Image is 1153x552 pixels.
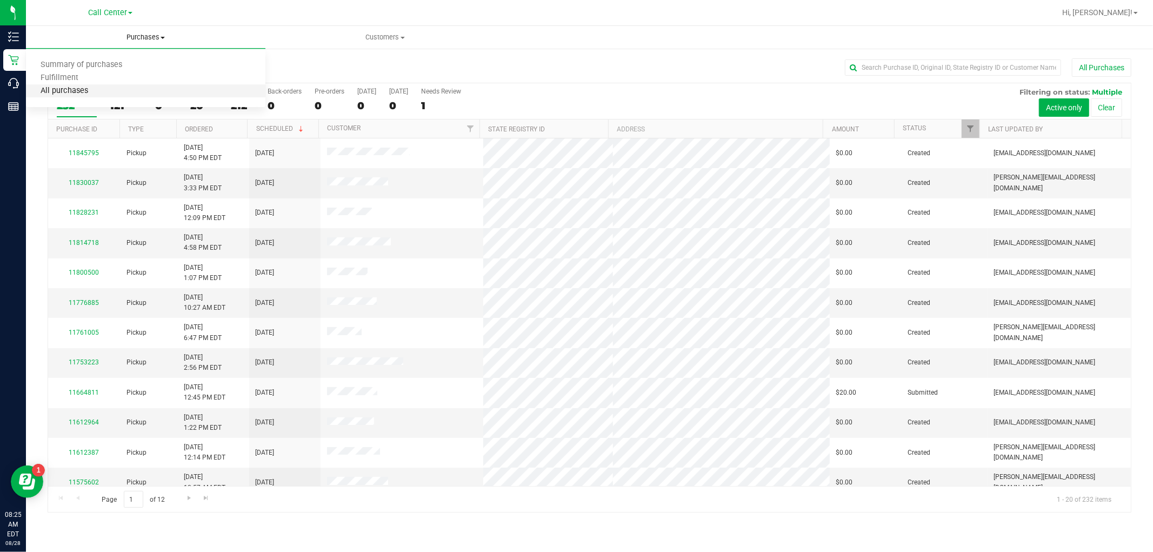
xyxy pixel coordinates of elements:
[268,88,302,95] div: Back-orders
[908,328,930,338] span: Created
[5,539,21,547] p: 08/28
[389,88,408,95] div: [DATE]
[265,26,505,49] a: Customers
[836,477,853,488] span: $0.00
[266,32,504,42] span: Customers
[908,268,930,278] span: Created
[1091,98,1122,117] button: Clear
[56,125,97,133] a: Purchase ID
[69,149,99,157] a: 11845795
[184,143,222,163] span: [DATE] 4:50 PM EDT
[994,238,1096,248] span: [EMAIL_ADDRESS][DOMAIN_NAME]
[69,269,99,276] a: 11800500
[88,8,127,17] span: Call Center
[184,172,222,193] span: [DATE] 3:33 PM EDT
[1072,58,1131,77] button: All Purchases
[836,148,853,158] span: $0.00
[994,298,1096,308] span: [EMAIL_ADDRESS][DOMAIN_NAME]
[908,477,930,488] span: Created
[1048,491,1120,507] span: 1 - 20 of 232 items
[836,268,853,278] span: $0.00
[256,178,275,188] span: [DATE]
[357,88,376,95] div: [DATE]
[908,148,930,158] span: Created
[26,32,265,42] span: Purchases
[1062,8,1132,17] span: Hi, [PERSON_NAME]!
[184,442,225,463] span: [DATE] 12:14 PM EDT
[69,449,99,456] a: 11612387
[994,148,1096,158] span: [EMAIL_ADDRESS][DOMAIN_NAME]
[126,328,146,338] span: Pickup
[994,442,1124,463] span: [PERSON_NAME][EMAIL_ADDRESS][DOMAIN_NAME]
[836,328,853,338] span: $0.00
[908,388,938,398] span: Submitted
[69,358,99,366] a: 11753223
[126,448,146,458] span: Pickup
[69,478,99,486] a: 11575602
[1039,98,1089,117] button: Active only
[8,31,19,42] inline-svg: Inventory
[256,477,275,488] span: [DATE]
[845,59,1061,76] input: Search Purchase ID, Original ID, State Registry ID or Customer Name...
[126,208,146,218] span: Pickup
[315,88,344,95] div: Pre-orders
[836,238,853,248] span: $0.00
[836,178,853,188] span: $0.00
[256,357,275,368] span: [DATE]
[26,74,93,83] span: Fulfillment
[256,448,275,458] span: [DATE]
[908,208,930,218] span: Created
[126,417,146,428] span: Pickup
[908,448,930,458] span: Created
[908,238,930,248] span: Created
[5,510,21,539] p: 08:25 AM EDT
[988,125,1043,133] a: Last Updated By
[26,61,137,70] span: Summary of purchases
[836,357,853,368] span: $0.00
[994,388,1096,398] span: [EMAIL_ADDRESS][DOMAIN_NAME]
[832,125,859,133] a: Amount
[994,472,1124,493] span: [PERSON_NAME][EMAIL_ADDRESS][DOMAIN_NAME]
[126,178,146,188] span: Pickup
[69,389,99,396] a: 11664811
[256,238,275,248] span: [DATE]
[908,298,930,308] span: Created
[994,268,1096,278] span: [EMAIL_ADDRESS][DOMAIN_NAME]
[124,491,143,508] input: 1
[26,87,103,96] span: All purchases
[994,172,1124,193] span: [PERSON_NAME][EMAIL_ADDRESS][DOMAIN_NAME]
[8,78,19,89] inline-svg: Call Center
[69,239,99,247] a: 11814718
[836,388,857,398] span: $20.00
[256,328,275,338] span: [DATE]
[126,357,146,368] span: Pickup
[181,491,197,506] a: Go to the next page
[836,448,853,458] span: $0.00
[488,125,545,133] a: State Registry ID
[184,203,225,223] span: [DATE] 12:09 PM EDT
[8,101,19,112] inline-svg: Reports
[128,125,144,133] a: Type
[256,125,305,132] a: Scheduled
[184,353,222,373] span: [DATE] 2:56 PM EDT
[256,388,275,398] span: [DATE]
[184,263,222,283] span: [DATE] 1:07 PM EDT
[184,382,225,403] span: [DATE] 12:45 PM EDT
[69,418,99,426] a: 11612964
[421,99,461,112] div: 1
[836,208,853,218] span: $0.00
[126,388,146,398] span: Pickup
[836,417,853,428] span: $0.00
[184,322,222,343] span: [DATE] 6:47 PM EDT
[327,124,361,132] a: Customer
[126,238,146,248] span: Pickup
[256,417,275,428] span: [DATE]
[184,413,222,433] span: [DATE] 1:22 PM EDT
[126,477,146,488] span: Pickup
[994,322,1124,343] span: [PERSON_NAME][EMAIL_ADDRESS][DOMAIN_NAME]
[256,208,275,218] span: [DATE]
[389,99,408,112] div: 0
[994,357,1096,368] span: [EMAIL_ADDRESS][DOMAIN_NAME]
[92,491,174,508] span: Page of 12
[962,119,979,138] a: Filter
